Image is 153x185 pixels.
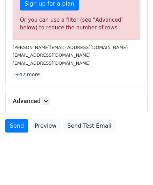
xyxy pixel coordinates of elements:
[30,119,61,133] a: Preview
[5,119,28,133] a: Send
[13,52,91,58] small: [EMAIL_ADDRESS][DOMAIN_NAME]
[13,45,128,50] small: [PERSON_NAME][EMAIL_ADDRESS][DOMAIN_NAME]
[13,97,140,105] h5: Advanced
[13,61,91,66] small: [EMAIL_ADDRESS][DOMAIN_NAME]
[63,119,116,133] a: Send Test Email
[20,16,133,32] div: Or you can use a filter (see "Advanced" below) to reduce the number of rows
[13,70,42,79] a: +47 more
